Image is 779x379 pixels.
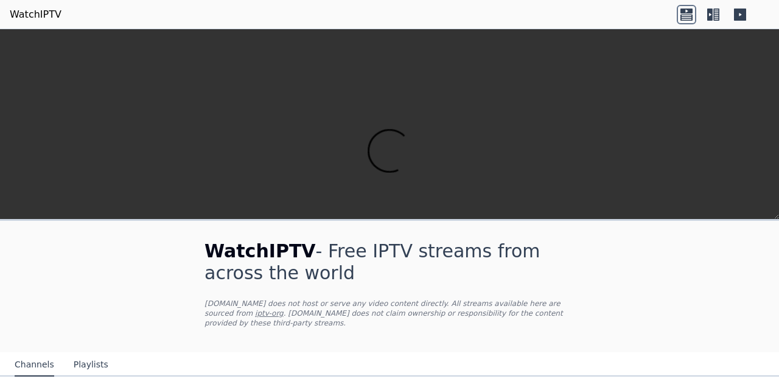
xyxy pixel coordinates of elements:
[10,7,61,22] a: WatchIPTV
[74,353,108,377] button: Playlists
[255,309,284,318] a: iptv-org
[204,240,575,284] h1: - Free IPTV streams from across the world
[204,240,316,262] span: WatchIPTV
[15,353,54,377] button: Channels
[204,299,575,328] p: [DOMAIN_NAME] does not host or serve any video content directly. All streams available here are s...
